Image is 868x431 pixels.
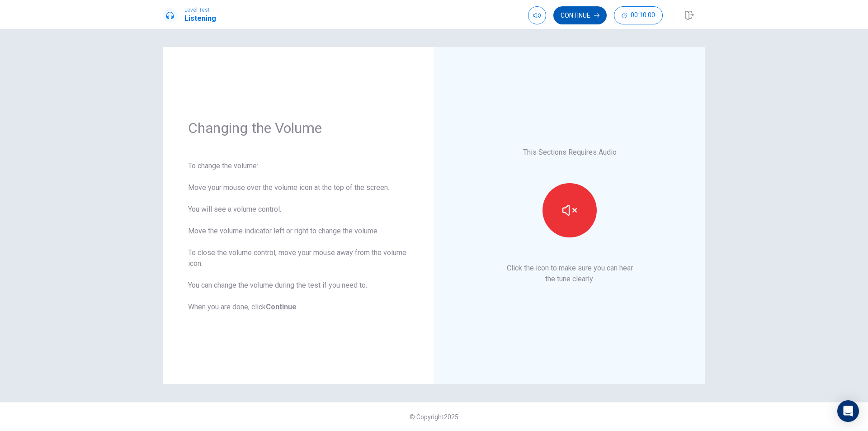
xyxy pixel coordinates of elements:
[837,400,859,422] div: Open Intercom Messenger
[188,119,409,137] h1: Changing the Volume
[614,6,663,24] button: 00:10:00
[507,263,633,284] p: Click the icon to make sure you can hear the tune clearly.
[188,161,409,313] div: To change the volume: Move your mouse over the volume icon at the top of the screen. You will see...
[553,6,607,24] button: Continue
[184,13,216,24] h1: Listening
[523,147,617,158] p: This Sections Requires Audio
[410,413,458,421] span: © Copyright 2025
[631,12,655,19] span: 00:10:00
[184,7,216,13] span: Level Test
[266,303,297,311] b: Continue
